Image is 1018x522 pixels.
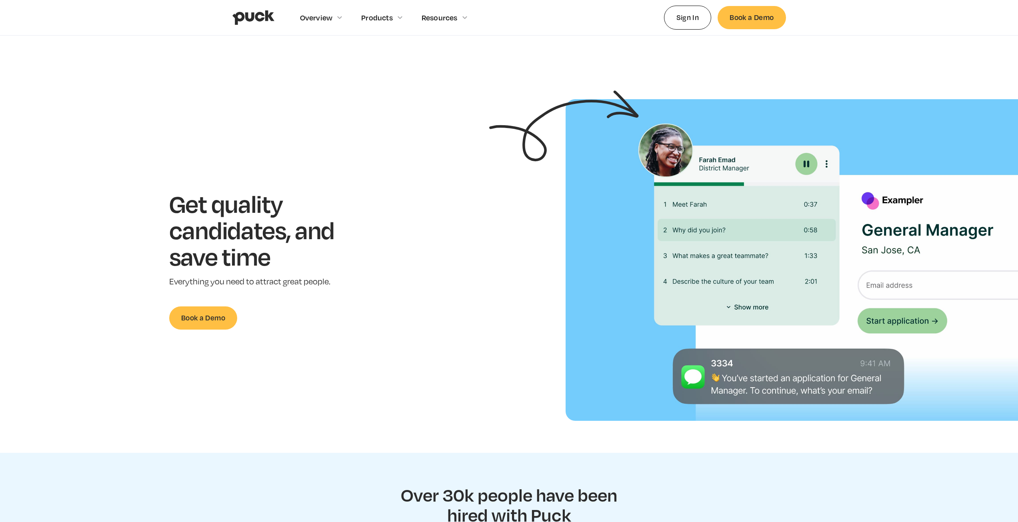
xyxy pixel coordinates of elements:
[169,276,359,288] p: Everything you need to attract great people.
[422,13,458,22] div: Resources
[169,190,359,269] h1: Get quality candidates, and save time
[361,13,393,22] div: Products
[300,13,333,22] div: Overview
[169,306,237,329] a: Book a Demo
[664,6,712,29] a: Sign In
[718,6,786,29] a: Book a Demo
